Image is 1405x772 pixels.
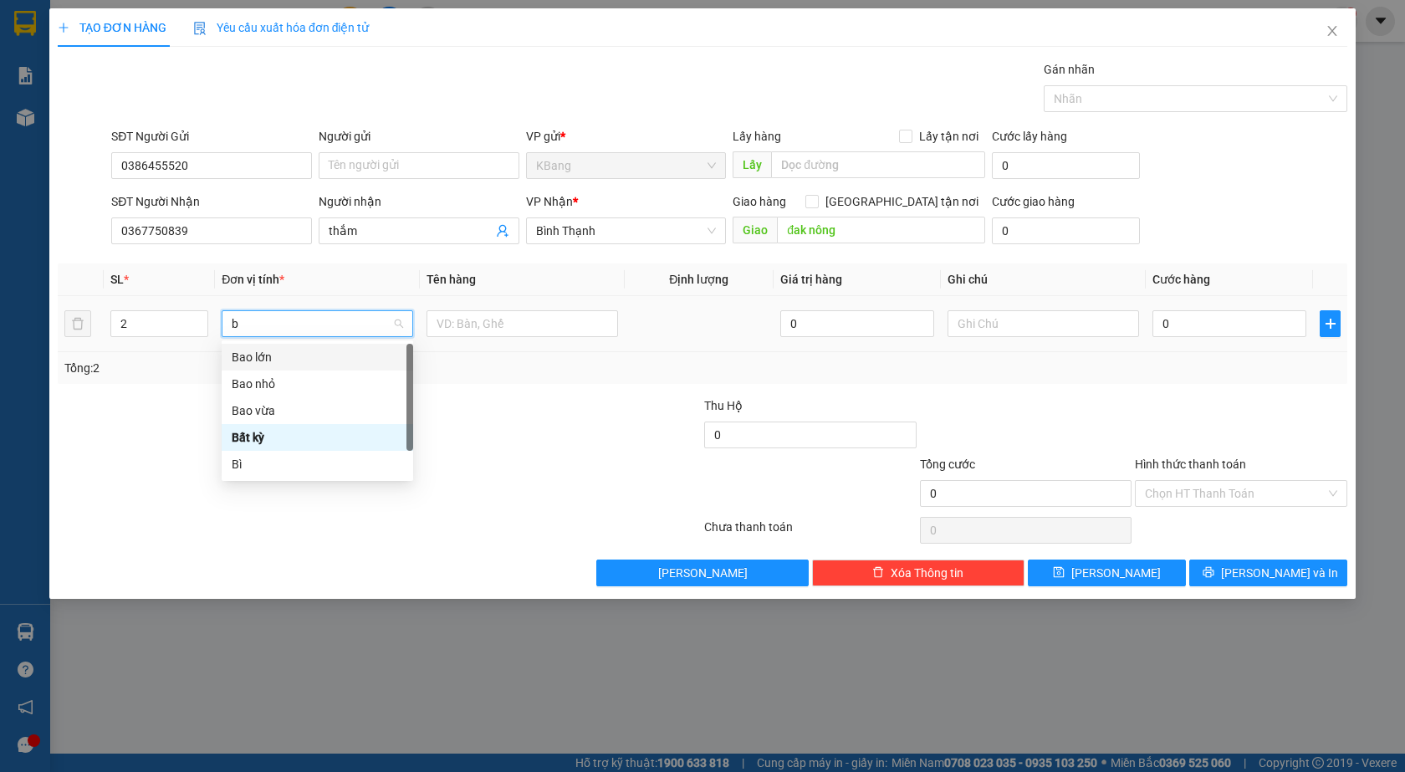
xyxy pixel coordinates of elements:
[1326,24,1339,38] span: close
[669,273,728,286] span: Định lượng
[1203,566,1214,580] span: printer
[222,371,413,397] div: Bao nhỏ
[64,359,543,377] div: Tổng: 2
[1221,564,1338,582] span: [PERSON_NAME] và In
[704,399,743,412] span: Thu Hộ
[232,455,403,473] div: Bì
[1028,560,1186,586] button: save[PERSON_NAME]
[771,151,985,178] input: Dọc đường
[222,273,284,286] span: Đơn vị tính
[319,192,519,211] div: Người nhận
[992,152,1141,179] input: Cước lấy hàng
[1321,317,1340,330] span: plus
[777,217,985,243] input: Dọc đường
[1320,310,1341,337] button: plus
[232,375,403,393] div: Bao nhỏ
[1152,273,1210,286] span: Cước hàng
[427,273,476,286] span: Tên hàng
[733,195,786,208] span: Giao hàng
[58,21,166,34] span: TẠO ĐƠN HÀNG
[733,130,781,143] span: Lấy hàng
[1044,63,1095,76] label: Gán nhãn
[1071,564,1161,582] span: [PERSON_NAME]
[872,566,884,580] span: delete
[319,127,519,146] div: Người gửi
[222,397,413,424] div: Bao vừa
[733,217,777,243] span: Giao
[526,195,573,208] span: VP Nhận
[193,22,207,35] img: icon
[780,310,934,337] input: 0
[222,451,413,478] div: Bì
[111,127,312,146] div: SĐT Người Gửi
[111,192,312,211] div: SĐT Người Nhận
[536,153,717,178] span: KBang
[526,127,727,146] div: VP gửi
[427,310,618,337] input: VD: Bàn, Ghế
[920,458,975,471] span: Tổng cước
[1309,8,1356,55] button: Close
[232,348,403,366] div: Bao lớn
[1135,458,1246,471] label: Hình thức thanh toán
[58,22,69,33] span: plus
[941,263,1146,296] th: Ghi chú
[912,127,985,146] span: Lấy tận nơi
[658,564,748,582] span: [PERSON_NAME]
[64,310,91,337] button: delete
[948,310,1139,337] input: Ghi Chú
[992,130,1067,143] label: Cước lấy hàng
[733,151,771,178] span: Lấy
[1189,560,1347,586] button: printer[PERSON_NAME] và In
[819,192,985,211] span: [GEOGRAPHIC_DATA] tận nơi
[702,518,918,547] div: Chưa thanh toán
[232,428,403,447] div: Bất kỳ
[536,218,717,243] span: Bình Thạnh
[1053,566,1065,580] span: save
[222,424,413,451] div: Bất kỳ
[992,195,1075,208] label: Cước giao hàng
[222,344,413,371] div: Bao lớn
[496,224,509,238] span: user-add
[596,560,809,586] button: [PERSON_NAME]
[193,21,370,34] span: Yêu cầu xuất hóa đơn điện tử
[232,401,403,420] div: Bao vừa
[891,564,963,582] span: Xóa Thông tin
[780,273,842,286] span: Giá trị hàng
[992,217,1141,244] input: Cước giao hàng
[812,560,1024,586] button: deleteXóa Thông tin
[110,273,124,286] span: SL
